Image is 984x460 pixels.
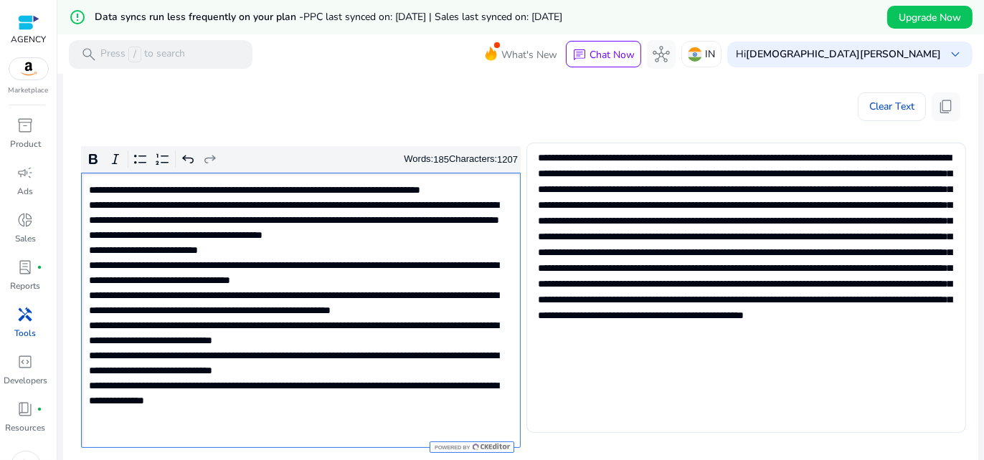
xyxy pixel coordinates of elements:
button: Clear Text [858,92,926,121]
span: lab_profile [17,259,34,276]
div: Editor toolbar [81,146,521,173]
span: book_4 [17,401,34,418]
label: 1207 [497,154,518,165]
span: Powered by [433,444,470,451]
p: AGENCY [11,33,46,46]
label: 185 [433,154,449,165]
p: Sales [15,232,36,245]
p: Developers [4,374,47,387]
span: / [128,47,141,62]
span: code_blocks [17,353,34,370]
div: Rich Text Editor. Editing area: main. Press Alt+0 for help. [81,173,521,448]
p: Ads [18,185,34,198]
span: hub [653,46,670,63]
span: handyman [17,306,34,323]
div: Words: Characters: [404,150,518,168]
p: Press to search [100,47,185,62]
p: Marketplace [9,85,49,96]
p: Tools [15,327,37,340]
p: Hi [736,49,941,59]
span: content_copy [937,98,955,115]
img: in.svg [688,47,702,62]
p: IN [705,42,715,67]
button: content_copy [932,92,960,121]
button: chatChat Now [566,41,641,68]
span: fiber_manual_record [37,264,43,270]
span: inventory_2 [17,117,34,134]
mat-icon: error_outline [69,9,86,26]
button: hub [647,40,676,69]
span: Upgrade Now [899,10,961,25]
img: amazon.svg [9,58,48,80]
span: chat [572,48,587,62]
p: Product [10,138,41,150]
b: [DEMOGRAPHIC_DATA][PERSON_NAME] [746,47,941,61]
span: campaign [17,164,34,181]
span: search [80,46,98,63]
span: Clear Text [869,92,914,121]
span: What's New [501,42,557,67]
span: donut_small [17,211,34,229]
span: keyboard_arrow_down [947,46,964,63]
p: Chat Now [590,48,635,62]
button: Upgrade Now [887,6,973,29]
span: PPC last synced on: [DATE] | Sales last synced on: [DATE] [303,10,562,24]
h5: Data syncs run less frequently on your plan - [95,11,562,24]
p: Resources [6,421,46,434]
span: fiber_manual_record [37,406,43,412]
p: Reports [11,279,41,292]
